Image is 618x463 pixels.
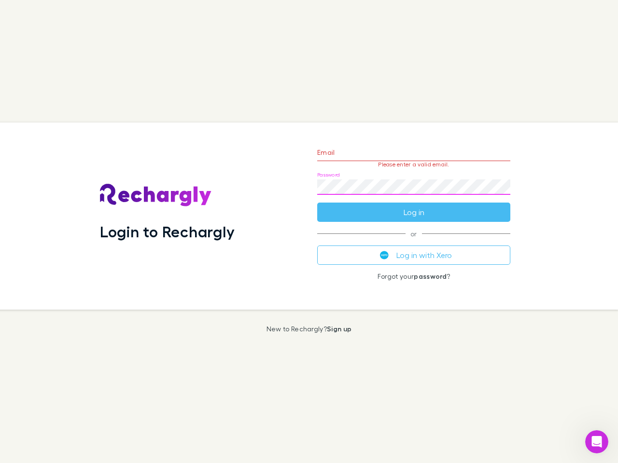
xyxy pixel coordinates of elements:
[317,245,510,265] button: Log in with Xero
[317,171,340,178] label: Password
[100,184,212,207] img: Rechargly's Logo
[585,430,608,453] iframe: Intercom live chat
[317,203,510,222] button: Log in
[327,325,351,333] a: Sign up
[317,161,510,168] p: Please enter a valid email.
[100,222,235,241] h1: Login to Rechargly
[380,251,389,259] img: Xero's logo
[267,325,352,333] p: New to Rechargly?
[317,272,510,280] p: Forgot your ?
[414,272,447,280] a: password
